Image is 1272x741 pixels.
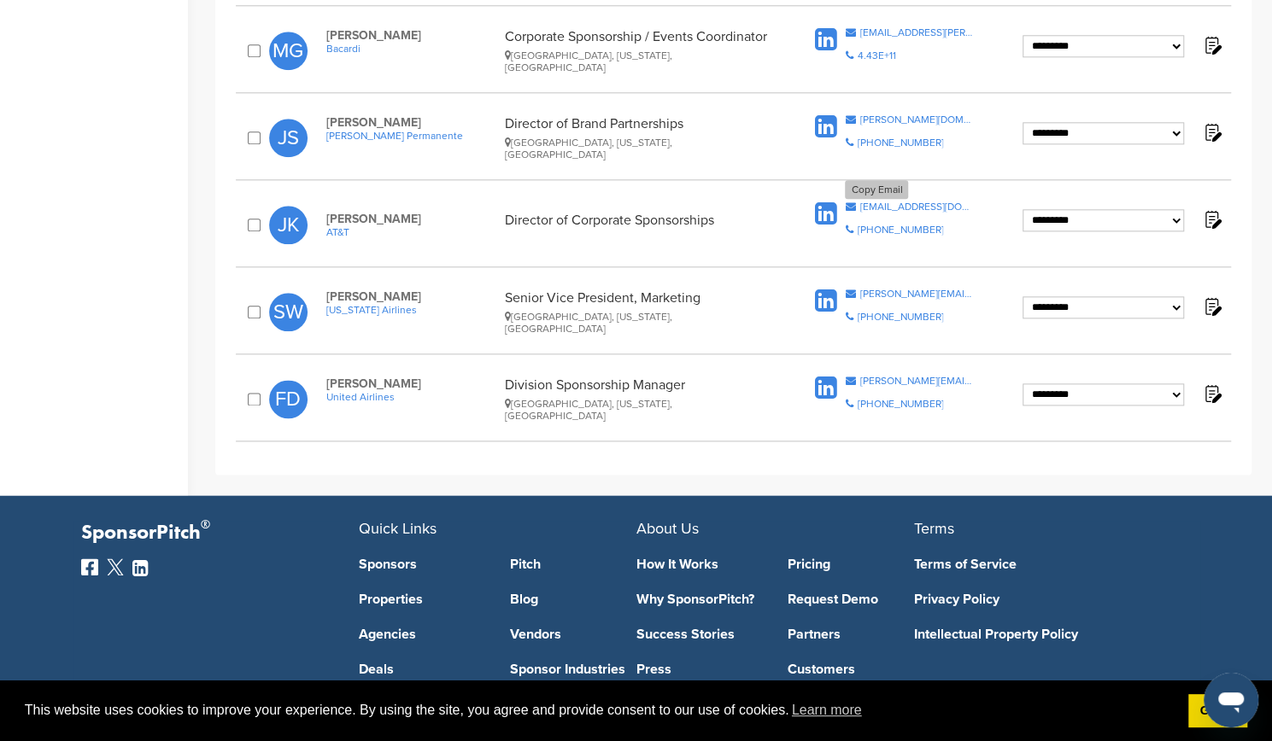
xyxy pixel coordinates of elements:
div: [GEOGRAPHIC_DATA], [US_STATE], [GEOGRAPHIC_DATA] [504,50,771,73]
img: Notes [1201,34,1222,55]
a: How It Works [636,557,763,571]
div: [PHONE_NUMBER] [857,399,943,409]
a: Privacy Policy [914,592,1166,606]
a: Sponsors [359,557,485,571]
span: [PERSON_NAME] [326,28,496,43]
div: [PHONE_NUMBER] [857,312,943,322]
span: JS [269,119,308,157]
a: Pricing [788,557,914,571]
div: Director of Brand Partnerships [504,115,771,160]
a: Vendors [510,627,636,641]
a: learn more about cookies [789,697,865,723]
div: [PHONE_NUMBER] [857,137,943,148]
a: Why SponsorPitch? [636,592,763,606]
a: Press [636,662,763,676]
a: Terms of Service [914,557,1166,571]
a: dismiss cookie message [1188,694,1247,728]
span: Terms [914,519,954,538]
span: JK [269,206,308,244]
span: SW [269,293,308,331]
img: Notes [1201,295,1222,317]
div: [EMAIL_ADDRESS][PERSON_NAME][DOMAIN_NAME] [859,27,973,38]
span: [PERSON_NAME] [326,376,496,391]
span: This website uses cookies to improve your experience. By using the site, you agree and provide co... [25,697,1175,723]
a: Pitch [510,557,636,571]
a: Customers [788,662,914,676]
div: [PERSON_NAME][EMAIL_ADDRESS][PERSON_NAME][DOMAIN_NAME] [859,376,973,386]
img: Facebook [81,558,98,575]
a: United Airlines [326,391,496,403]
img: Twitter [107,558,124,575]
a: Properties [359,592,485,606]
span: About Us [636,519,699,538]
div: Copy Email [845,180,908,199]
div: [PHONE_NUMBER] [857,225,943,235]
span: [PERSON_NAME] [326,289,496,304]
div: Senior Vice President, Marketing [504,289,771,335]
span: [PERSON_NAME] [326,115,496,130]
div: [EMAIL_ADDRESS][DOMAIN_NAME] [859,201,973,212]
a: AT&T [326,226,496,238]
span: [PERSON_NAME] [326,212,496,226]
div: [PERSON_NAME][EMAIL_ADDRESS][PERSON_NAME][DOMAIN_NAME] [859,289,973,299]
a: Agencies [359,627,485,641]
div: [GEOGRAPHIC_DATA], [US_STATE], [GEOGRAPHIC_DATA] [504,311,771,335]
span: Quick Links [359,519,437,538]
p: SponsorPitch [81,521,359,546]
img: Notes [1201,208,1222,230]
span: FD [269,380,308,418]
a: Bacardi [326,43,496,55]
div: [GEOGRAPHIC_DATA], [US_STATE], [GEOGRAPHIC_DATA] [504,137,771,160]
div: [PERSON_NAME][DOMAIN_NAME][EMAIL_ADDRESS][PERSON_NAME][DOMAIN_NAME] [859,114,973,125]
img: Notes [1201,121,1222,143]
span: MG [269,32,308,70]
div: [GEOGRAPHIC_DATA], [US_STATE], [GEOGRAPHIC_DATA] [504,398,771,422]
div: Division Sponsorship Manager [504,376,771,422]
a: Success Stories [636,627,763,641]
a: Intellectual Property Policy [914,627,1166,641]
a: [PERSON_NAME] Permanente [326,130,496,142]
img: Notes [1201,382,1222,404]
a: Blog [510,592,636,606]
div: 4.43E+11 [857,50,895,61]
a: [US_STATE] Airlines [326,304,496,316]
a: Deals [359,662,485,676]
div: Corporate Sponsorship / Events Coordinator [504,28,771,73]
a: Request Demo [788,592,914,606]
div: Director of Corporate Sponsorships [504,212,771,238]
iframe: Button to launch messaging window [1204,673,1258,727]
a: Partners [788,627,914,641]
span: ® [201,514,210,535]
a: Sponsor Industries [510,662,636,676]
